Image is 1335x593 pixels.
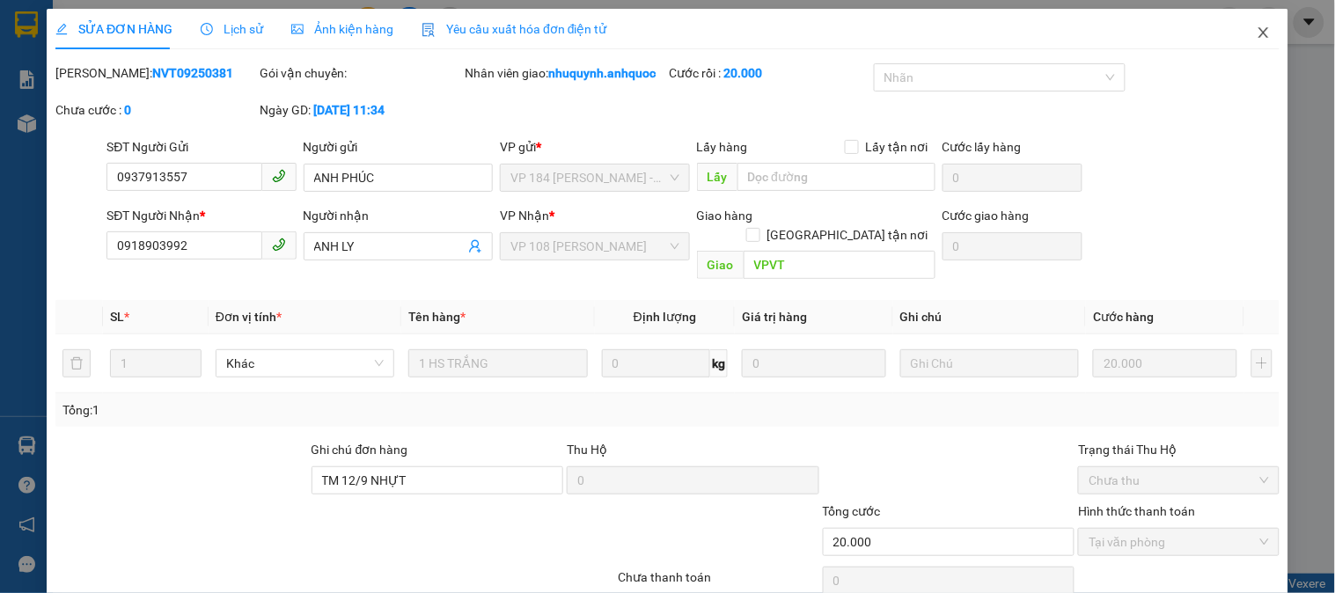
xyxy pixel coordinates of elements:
[823,504,881,518] span: Tổng cước
[510,165,679,191] span: VP 184 Nguyễn Văn Trỗi - HCM
[744,251,935,279] input: Dọc đường
[314,103,385,117] b: [DATE] 11:34
[260,63,461,83] div: Gói vận chuyển:
[760,225,935,245] span: [GEOGRAPHIC_DATA] tận nơi
[216,310,282,324] span: Đơn vị tính
[62,349,91,377] button: delete
[737,163,935,191] input: Dọc đường
[1257,26,1271,40] span: close
[1239,9,1288,58] button: Close
[893,300,1086,334] th: Ghi chú
[304,206,493,225] div: Người nhận
[1089,529,1268,555] span: Tại văn phòng
[272,238,286,252] span: phone
[291,23,304,35] span: picture
[510,233,679,260] span: VP 108 Lê Hồng Phong - Vũng Tàu
[1078,440,1279,459] div: Trạng thái Thu Hộ
[62,400,517,420] div: Tổng: 1
[742,349,886,377] input: 0
[1251,349,1273,377] button: plus
[55,100,256,120] div: Chưa cước :
[900,349,1079,377] input: Ghi Chú
[465,63,665,83] div: Nhân viên giao:
[408,310,466,324] span: Tên hàng
[312,443,408,457] label: Ghi chú đơn hàng
[55,23,68,35] span: edit
[106,206,296,225] div: SĐT Người Nhận
[500,209,549,223] span: VP Nhận
[710,349,728,377] span: kg
[697,251,744,279] span: Giao
[943,140,1022,154] label: Cước lấy hàng
[422,23,436,37] img: icon
[943,209,1030,223] label: Cước giao hàng
[1089,467,1268,494] span: Chưa thu
[697,209,753,223] span: Giao hàng
[859,137,935,157] span: Lấy tận nơi
[124,103,131,117] b: 0
[152,66,233,80] b: NVT09250381
[55,63,256,83] div: [PERSON_NAME]:
[634,310,696,324] span: Định lượng
[723,66,762,80] b: 20.000
[272,169,286,183] span: phone
[408,349,587,377] input: VD: Bàn, Ghế
[106,137,296,157] div: SĐT Người Gửi
[943,164,1083,192] input: Cước lấy hàng
[312,466,564,494] input: Ghi chú đơn hàng
[468,239,482,253] span: user-add
[1078,504,1195,518] label: Hình thức thanh toán
[422,22,607,36] span: Yêu cầu xuất hóa đơn điện tử
[55,22,172,36] span: SỬA ĐƠN HÀNG
[260,100,461,120] div: Ngày GD:
[291,22,393,36] span: Ảnh kiện hàng
[201,22,263,36] span: Lịch sử
[697,140,748,154] span: Lấy hàng
[1093,310,1154,324] span: Cước hàng
[943,232,1083,260] input: Cước giao hàng
[742,310,807,324] span: Giá trị hàng
[110,310,124,324] span: SL
[697,163,737,191] span: Lấy
[201,23,213,35] span: clock-circle
[500,137,689,157] div: VP gửi
[226,350,384,377] span: Khác
[669,63,869,83] div: Cước rồi :
[567,443,607,457] span: Thu Hộ
[304,137,493,157] div: Người gửi
[548,66,656,80] b: nhuquynh.anhquoc
[1093,349,1237,377] input: 0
